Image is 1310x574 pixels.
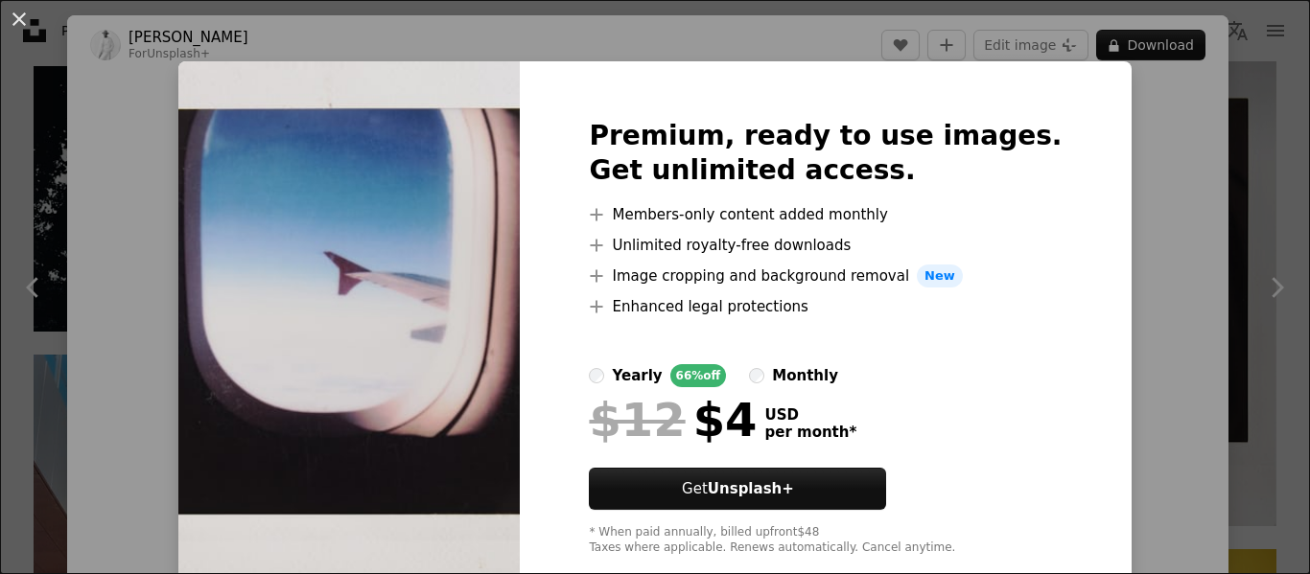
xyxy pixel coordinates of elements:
li: Members-only content added monthly [589,203,1062,226]
div: monthly [772,364,838,387]
h2: Premium, ready to use images. Get unlimited access. [589,119,1062,188]
li: Image cropping and background removal [589,264,1062,287]
span: USD [764,406,856,424]
div: * When paid annually, billed upfront $48 Taxes where applicable. Renews automatically. Cancel any... [589,525,1062,556]
input: yearly66%off [589,368,604,383]
span: $12 [589,395,685,445]
div: 66% off [670,364,727,387]
li: Enhanced legal protections [589,295,1062,318]
input: monthly [749,368,764,383]
button: GetUnsplash+ [589,468,886,510]
span: New [917,264,963,287]
span: per month * [764,424,856,441]
li: Unlimited royalty-free downloads [589,234,1062,257]
div: $4 [589,395,757,445]
strong: Unsplash+ [708,480,794,497]
div: yearly [612,364,662,387]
